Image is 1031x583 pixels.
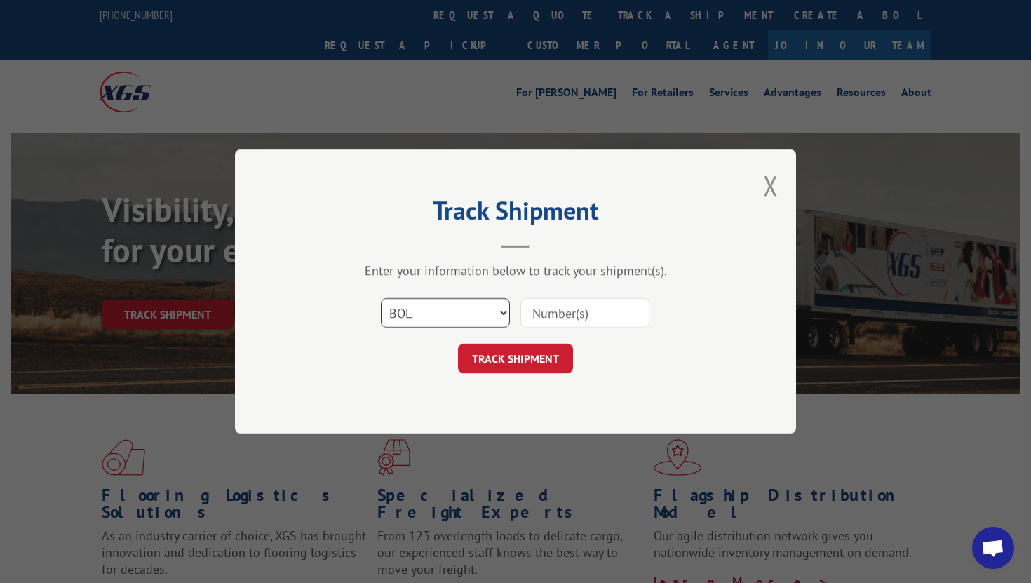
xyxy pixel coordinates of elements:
[305,201,726,227] h2: Track Shipment
[458,344,573,373] button: TRACK SHIPMENT
[520,298,649,328] input: Number(s)
[972,527,1014,569] div: Open chat
[763,167,779,204] button: Close modal
[305,262,726,279] div: Enter your information below to track your shipment(s).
